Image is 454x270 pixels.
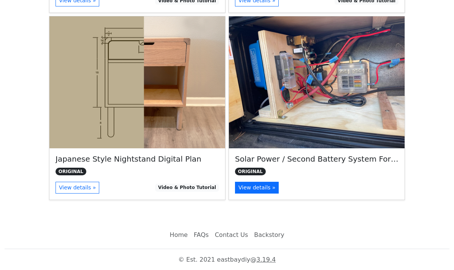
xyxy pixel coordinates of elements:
a: 3.19.4 [256,256,276,263]
a: Home [167,227,190,243]
a: View details » [235,182,279,194]
span: ORIGINAL [56,168,86,175]
p: © Est. 2021 eastbaydiy @ [5,255,449,264]
a: View details » [56,182,99,194]
a: Contact Us [212,227,251,243]
span: ORIGINAL [235,168,266,175]
a: FAQs [191,227,212,243]
a: Backstory [251,227,287,243]
span: Video & Photo Tutorial [155,184,219,191]
img: Solar Panel Curcit - Landscape [229,16,405,148]
h5: Solar Power / Second Battery System For Overlanding Vehicle [235,154,398,164]
h5: Japanese Style Nightstand Digital Plan [56,154,219,164]
img: Japanese Style Nightstand Digital Plan - LandScape [49,16,225,148]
